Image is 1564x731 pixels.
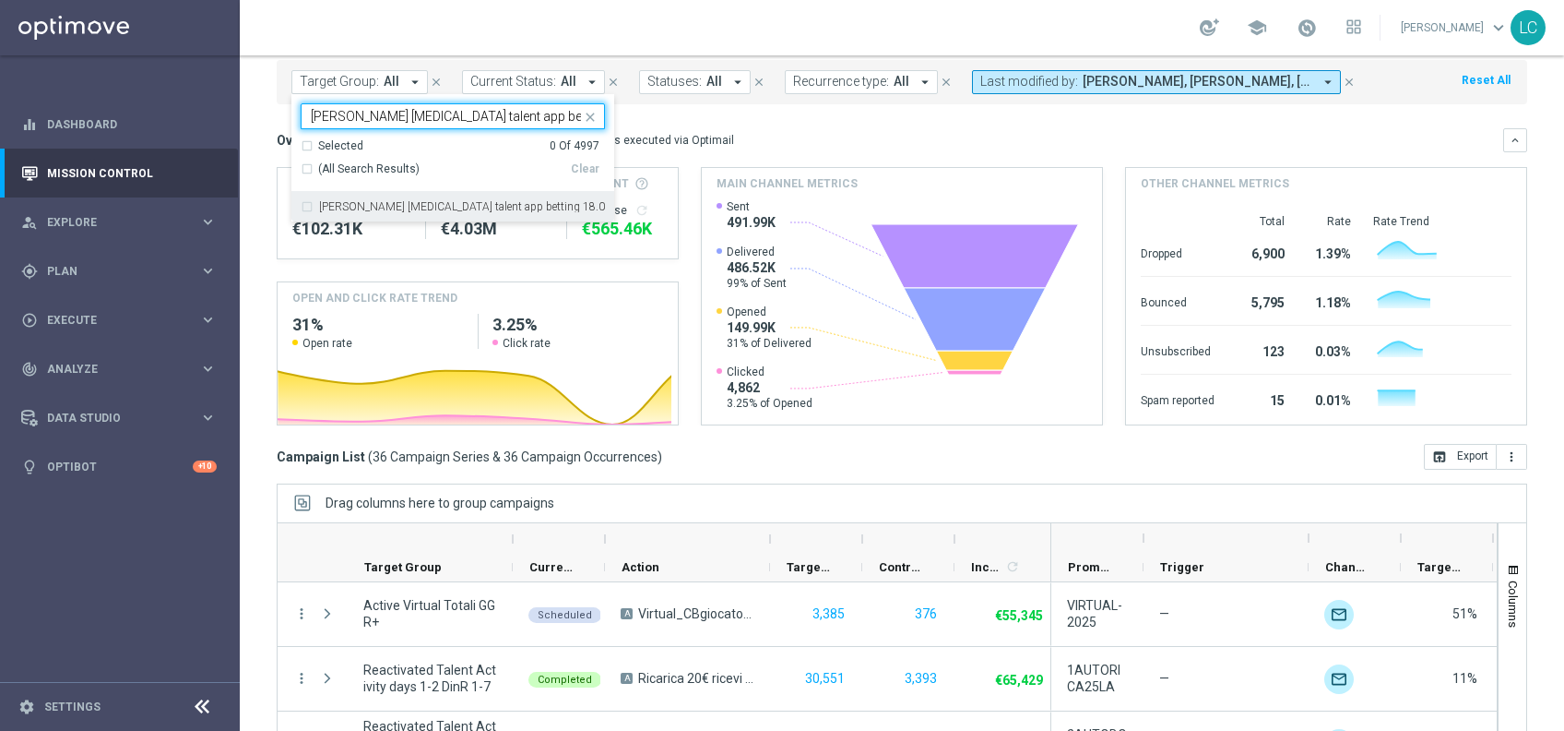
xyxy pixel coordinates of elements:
[1343,76,1356,89] i: close
[1497,444,1527,470] button: more_vert
[1399,14,1511,42] a: [PERSON_NAME]keyboard_arrow_down
[727,214,776,231] span: 491.99K
[428,72,444,92] button: close
[21,263,199,280] div: Plan
[373,449,658,465] span: 36 Campaign Series & 36 Campaign Occurrences
[550,138,599,154] div: 0 Of 4997
[291,138,614,222] ng-dropdown-panel: Options list
[995,607,1043,624] p: €55,345
[538,674,592,686] span: Completed
[913,603,939,626] button: 376
[21,214,38,231] i: person_search
[318,162,420,177] span: (All Search Results)
[639,70,751,94] button: Statuses: All arrow_drop_down
[292,218,410,240] div: €102,308
[1237,286,1285,316] div: 5,795
[1237,384,1285,413] div: 15
[607,76,620,89] i: close
[1460,70,1512,90] button: Reset All
[1325,560,1369,574] span: Channel
[20,313,218,328] button: play_circle_outline Execute keyboard_arrow_right
[503,336,551,351] span: Click rate
[1237,335,1285,365] div: 123
[462,70,605,94] button: Current Status: All arrow_drop_down
[1247,18,1267,38] span: school
[529,560,574,574] span: Current Status
[21,459,38,475] i: lightbulb
[1307,335,1351,365] div: 0.03%
[727,365,812,379] span: Clicked
[199,262,217,280] i: keyboard_arrow_right
[638,605,754,622] span: Virtual_CBgiocato_50%upto20€
[584,74,600,90] i: arrow_drop_down
[199,360,217,377] i: keyboard_arrow_right
[1237,214,1285,229] div: Total
[20,264,218,279] button: gps_fixed Plan keyboard_arrow_right
[605,72,622,92] button: close
[903,667,939,690] button: 3,393
[21,214,199,231] div: Explore
[528,605,601,623] colored-tag: Scheduled
[1324,665,1354,694] img: Optimail
[21,410,199,426] div: Data Studio
[787,560,831,574] span: Targeted Customers
[363,597,497,630] span: Active Virtual Totali GGR+
[278,647,1051,712] div: Press SPACE to select this row.
[319,201,605,212] label: [PERSON_NAME] [MEDICAL_DATA] talent app betting 18.08
[727,259,787,276] span: 486.52K
[47,442,193,491] a: Optibot
[302,336,352,351] span: Open rate
[368,449,373,465] span: (
[441,218,551,240] div: €4,027,475
[581,106,596,121] button: close
[727,336,812,351] span: 31% of Delivered
[21,149,217,198] div: Mission Control
[1005,559,1020,574] i: refresh
[634,203,649,218] i: refresh
[1506,581,1521,628] span: Columns
[20,362,218,377] button: track_changes Analyze keyboard_arrow_right
[293,670,310,687] i: more_vert
[21,100,217,149] div: Dashboard
[1141,286,1214,316] div: Bounced
[621,608,633,619] span: A
[621,673,633,684] span: A
[971,560,1002,574] span: Increase
[647,74,702,90] span: Statuses:
[622,560,659,574] span: Action
[21,312,38,329] i: play_circle_outline
[1141,384,1214,413] div: Spam reported
[917,74,933,90] i: arrow_drop_down
[278,582,1051,647] div: Press SPACE to select this row.
[47,266,199,277] span: Plan
[717,175,858,192] h4: Main channel metrics
[727,199,776,214] span: Sent
[199,213,217,231] i: keyboard_arrow_right
[1159,671,1169,686] span: —
[21,442,217,491] div: Optibot
[1424,444,1497,470] button: open_in_browser Export
[293,605,310,622] button: more_vert
[47,217,199,228] span: Explore
[1067,662,1128,695] span: 1AUTORICA25LA
[47,315,199,326] span: Execute
[291,70,428,94] button: Target Group: All arrow_drop_down
[1307,214,1351,229] div: Rate
[199,311,217,329] i: keyboard_arrow_right
[1307,384,1351,413] div: 0.01%
[20,411,218,425] button: Data Studio keyboard_arrow_right
[706,74,722,90] span: All
[21,263,38,280] i: gps_fixed
[277,449,662,465] h3: Campaign List
[1504,449,1519,464] i: more_vert
[407,74,423,90] i: arrow_drop_down
[1141,335,1214,365] div: Unsubscribed
[1160,560,1204,574] span: Trigger
[1511,10,1546,45] div: LC
[301,192,605,222] div: recupero consensi talent app betting 18.08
